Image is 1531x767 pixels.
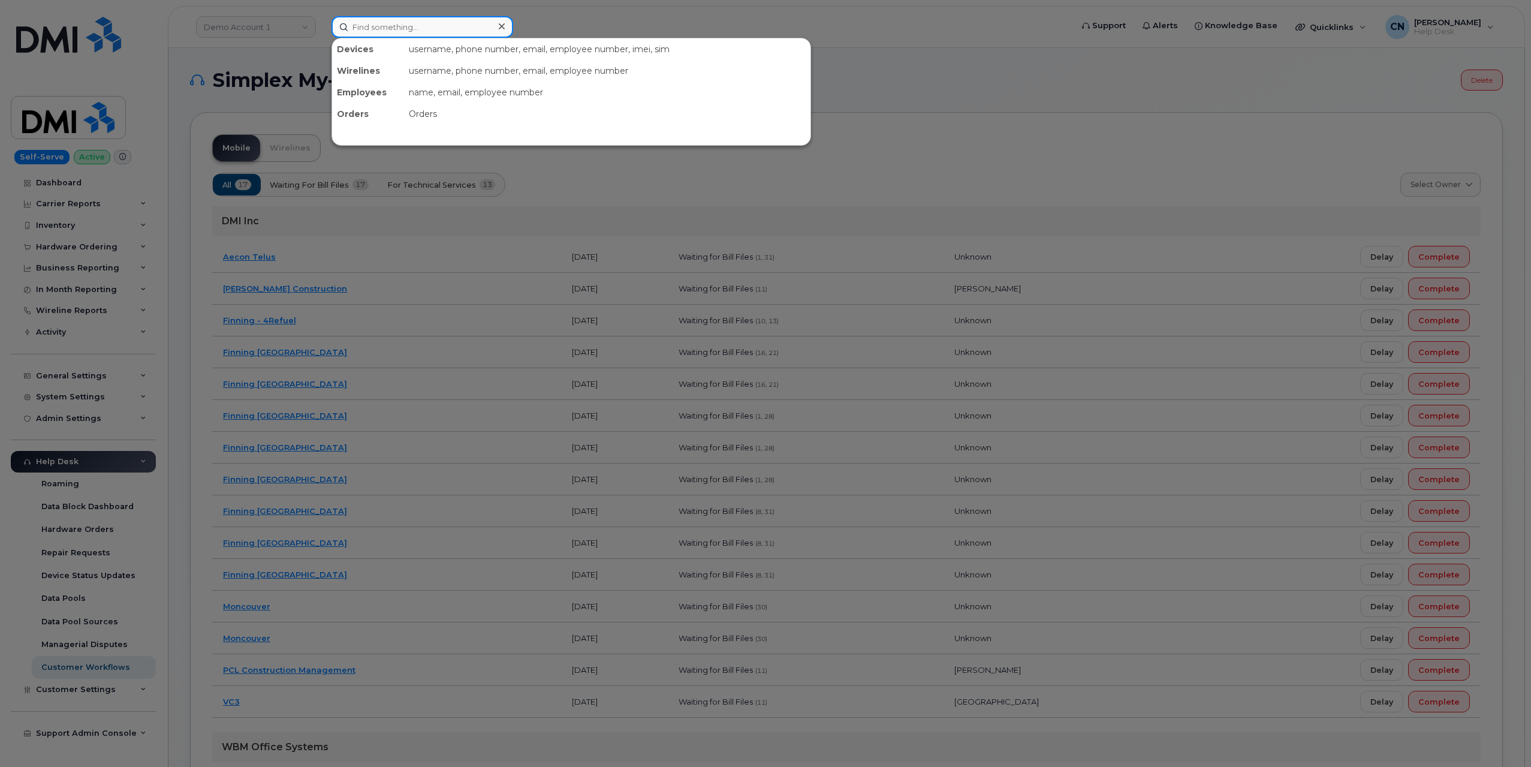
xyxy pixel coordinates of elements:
[404,82,810,103] div: name, email, employee number
[332,60,404,82] div: Wirelines
[332,82,404,103] div: Employees
[332,103,404,125] div: Orders
[404,38,810,60] div: username, phone number, email, employee number, imei, sim
[404,103,810,125] div: Orders
[404,60,810,82] div: username, phone number, email, employee number
[332,38,404,60] div: Devices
